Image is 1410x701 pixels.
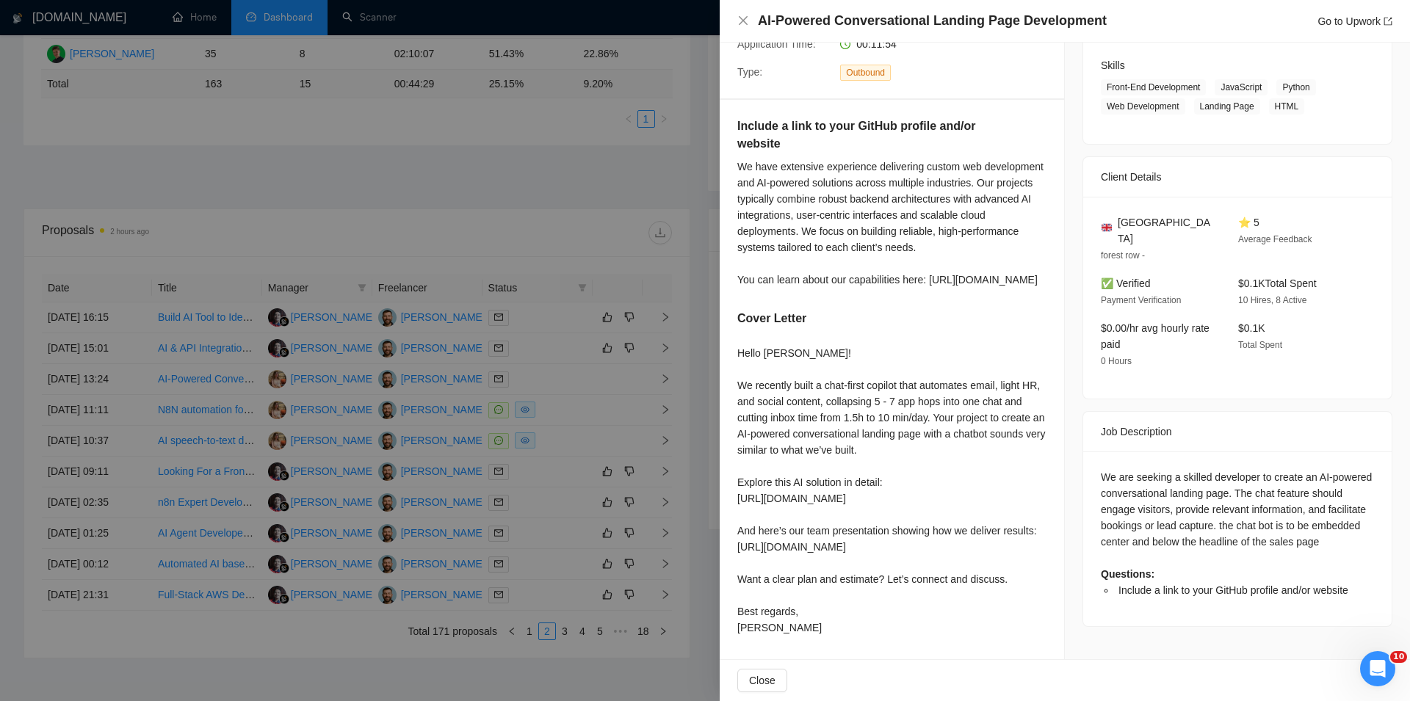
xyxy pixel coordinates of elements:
img: 🇬🇧 [1102,222,1112,233]
span: Web Development [1101,98,1185,115]
span: Application Time: [737,38,816,50]
span: Skills [1101,59,1125,71]
span: clock-circle [840,39,850,49]
span: $0.00/hr avg hourly rate paid [1101,322,1210,350]
span: Python [1276,79,1315,95]
button: Close [737,669,787,692]
strong: Questions: [1101,568,1154,580]
span: Average Feedback [1238,234,1312,244]
span: Outbound [840,65,891,81]
h5: Include a link to your GitHub profile and/or website [737,117,1000,153]
span: forest row - [1101,250,1145,261]
span: JavaScript [1215,79,1268,95]
span: Payment Verification [1101,295,1181,305]
span: 00:11:54 [856,38,897,50]
h4: AI-Powered Conversational Landing Page Development [758,12,1107,30]
a: Go to Upworkexport [1317,15,1392,27]
span: $0.1K Total Spent [1238,277,1317,289]
span: 10 Hires, 8 Active [1238,295,1306,305]
span: ⭐ 5 [1238,217,1259,228]
div: Job Description [1101,412,1374,451]
iframe: Intercom live chat [1360,651,1395,686]
span: Include a link to your GitHub profile and/or website [1118,584,1348,596]
span: close [737,15,749,26]
div: We are seeking a skilled developer to create an AI-powered conversational landing page. The chat ... [1101,469,1374,598]
h5: Cover Letter [737,310,806,327]
span: Landing Page [1194,98,1260,115]
div: We have extensive experience delivering custom web development and AI-powered solutions across mu... [737,159,1046,288]
span: Type: [737,66,762,78]
span: HTML [1269,98,1305,115]
span: export [1384,17,1392,26]
span: $0.1K [1238,322,1265,334]
div: Hello [PERSON_NAME]! We recently built a chat-first copilot that automates email, light HR, and s... [737,345,1046,636]
span: Total Spent [1238,340,1282,350]
span: Close [749,672,775,689]
button: Close [737,15,749,27]
span: Front-End Development [1101,79,1206,95]
div: Client Details [1101,157,1374,197]
span: 10 [1390,651,1407,663]
span: [GEOGRAPHIC_DATA] [1118,214,1215,247]
span: ✅ Verified [1101,277,1151,289]
span: 0 Hours [1101,356,1132,366]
